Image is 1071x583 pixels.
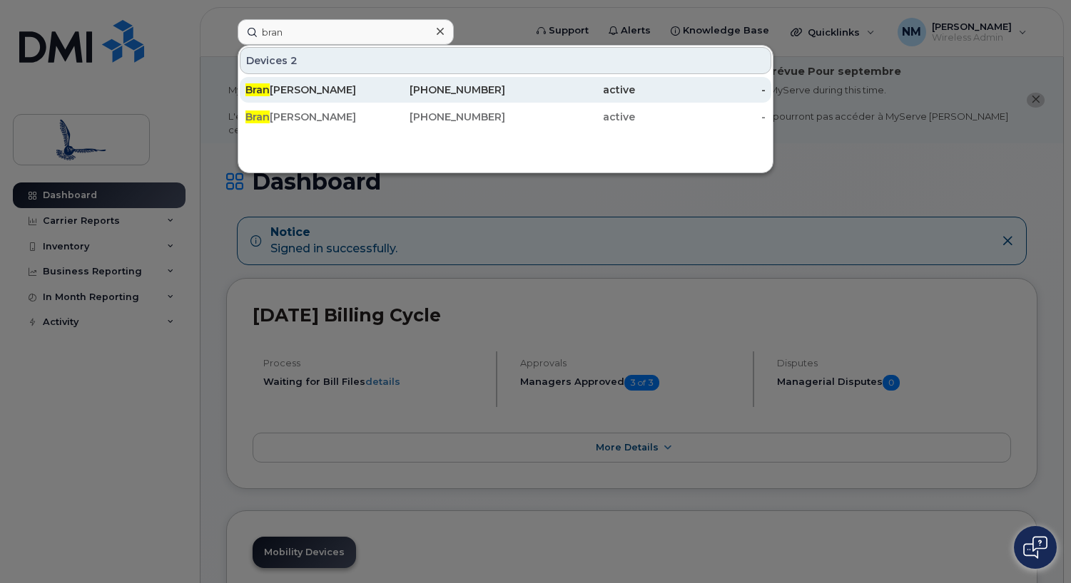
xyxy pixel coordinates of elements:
span: Bran [245,83,270,96]
a: Bran[PERSON_NAME][PHONE_NUMBER]active- [240,104,771,130]
div: [PHONE_NUMBER] [375,83,505,97]
span: Bran [245,110,270,123]
div: [PERSON_NAME] [245,110,375,124]
img: Open chat [1023,536,1047,559]
a: Bran[PERSON_NAME][PHONE_NUMBER]active- [240,77,771,103]
div: - [635,110,765,124]
div: [PHONE_NUMBER] [375,110,505,124]
span: 2 [290,53,298,68]
div: Devices [240,47,771,74]
div: [PERSON_NAME] [245,83,375,97]
div: active [505,83,635,97]
div: - [635,83,765,97]
div: active [505,110,635,124]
